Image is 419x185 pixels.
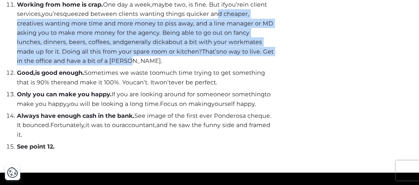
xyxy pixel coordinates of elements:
span: much time trying to get something that is 90% there [17,69,265,85]
span: Focus on making [160,100,211,107]
span: . [255,100,256,107]
span: or something [225,91,265,98]
span: accountant, [122,121,156,128]
span: squeezed between clients wanting things quicker and cheaper, creatives wanting more time and more... [17,10,273,45]
strong: Only you can make you happy. [17,91,112,98]
button: Cookie Settings [7,167,18,178]
strong: is good enough. [35,69,84,76]
img: Revisit consent button [7,167,18,178]
span: ever be perfect [171,79,216,86]
span: generally dick [124,38,165,45]
span: That’s [202,48,219,55]
span: , [66,100,67,107]
span: o [156,69,159,76]
span: yourself happy [211,100,255,107]
span: and he saw the funny side and framed it [17,121,270,138]
span: you’re [42,10,60,17]
span: , is fine. But if [185,1,225,8]
span: to make you happy [17,91,271,107]
span: , [33,69,35,76]
strong: Always have enough cash in the bank. [17,112,134,119]
span: . [216,79,217,86]
span: Good [17,69,33,76]
span: can’t [133,79,147,86]
span: . [21,131,22,138]
span: If you are looking around for someone [17,91,225,98]
span: you will be looking a long time. [67,100,160,107]
strong: Working from home is crap. [17,1,103,8]
span: and make it 100%. You [67,79,133,86]
span: See point 12. [17,143,55,150]
span: won’t [154,79,171,86]
span: Fortunately, [50,121,85,128]
span: One day a week, [17,1,152,8]
span: you’re [225,1,243,8]
span: maybe two [152,1,185,8]
span: See image of the first ever Ponderosa cheque. It bounced. [17,112,271,128]
span: Sometimes we waste to [35,69,156,76]
span: about a bit with your workmates made up for it. Doing all this from your spare room or kitchen? [17,38,262,55]
span: it was to our [85,121,122,128]
span: . It [147,79,154,86]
